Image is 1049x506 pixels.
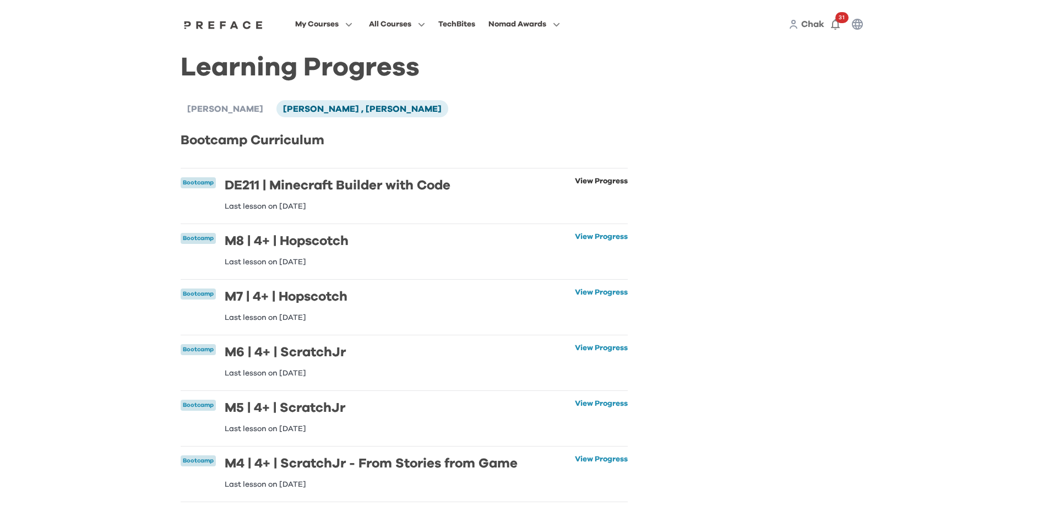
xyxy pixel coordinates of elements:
[225,369,346,377] p: Last lesson on [DATE]
[485,17,563,31] button: Nomad Awards
[488,18,546,31] span: Nomad Awards
[183,456,214,466] p: Bootcamp
[292,17,356,31] button: My Courses
[225,289,347,305] h6: M7 | 4+ | Hopscotch
[225,425,345,433] p: Last lesson on [DATE]
[801,20,824,29] span: Chak
[824,13,846,35] button: 31
[366,17,428,31] button: All Courses
[183,401,214,410] p: Bootcamp
[181,62,628,74] h1: Learning Progress
[283,105,442,113] span: [PERSON_NAME] , [PERSON_NAME]
[183,345,214,355] p: Bootcamp
[835,12,849,23] span: 31
[181,20,266,29] img: Preface Logo
[575,233,628,266] a: View Progress
[183,234,214,243] p: Bootcamp
[225,233,349,249] h6: M8 | 4+ | Hopscotch
[225,177,450,194] h6: DE211 | Minecraft Builder with Code
[181,130,628,150] h2: Bootcamp Curriculum
[225,344,346,361] h6: M6 | 4+ | ScratchJr
[575,455,628,488] a: View Progress
[295,18,339,31] span: My Courses
[225,481,518,488] p: Last lesson on [DATE]
[187,105,263,113] span: [PERSON_NAME]
[183,290,214,299] p: Bootcamp
[438,18,475,31] div: TechBites
[225,258,349,266] p: Last lesson on [DATE]
[225,314,347,322] p: Last lesson on [DATE]
[225,455,518,472] h6: M4 | 4+ | ScratchJr - From Stories from Game
[575,400,628,433] a: View Progress
[575,344,628,377] a: View Progress
[575,177,628,210] a: View Progress
[369,18,411,31] span: All Courses
[225,203,450,210] p: Last lesson on [DATE]
[575,289,628,322] a: View Progress
[225,400,345,416] h6: M5 | 4+ | ScratchJr
[801,18,824,31] a: Chak
[183,178,214,188] p: Bootcamp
